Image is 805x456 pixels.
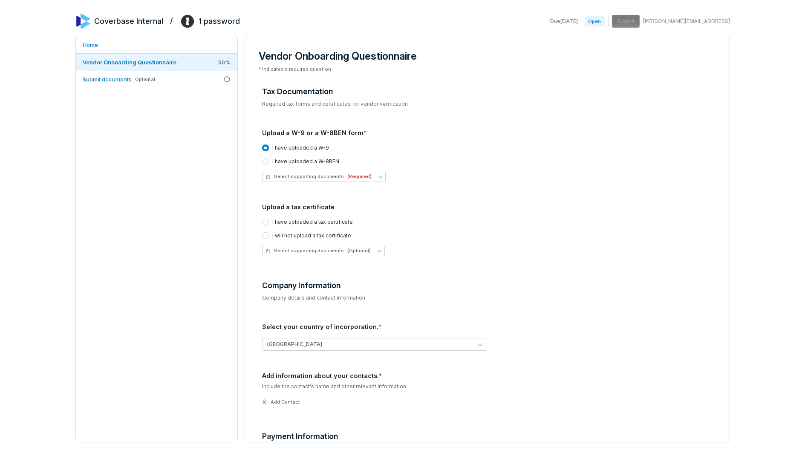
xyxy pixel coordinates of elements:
[272,219,353,225] label: I have uploaded a tax certificate
[76,71,237,88] a: Submit documentsOptional
[135,76,155,83] span: Optional
[262,294,713,301] p: Company details and contact information
[262,128,713,138] div: Upload a W-9 or a W-8BEN form
[272,232,351,239] label: I will not upload a tax certificate
[262,322,713,332] div: Select your country of incorporation.
[83,76,132,83] span: Submit documents
[265,248,371,254] span: Select supporting documents
[262,383,713,390] p: Include the contact's name and other relevant information.
[262,101,713,107] p: Required tax forms and certificates for vendor verification
[272,158,339,165] label: I have uploaded a W-8BEN
[643,18,730,25] span: [PERSON_NAME][EMAIL_ADDRESS]
[259,50,716,63] h3: Vendor Onboarding Questionnaire
[76,36,237,53] a: Home
[262,371,713,381] div: Add information about your contacts.
[94,16,163,27] h2: Coverbase Internal
[262,86,713,97] h4: Tax Documentation
[272,144,329,151] label: I have uploaded a W-9
[260,394,303,410] button: Add Contact
[76,54,237,71] a: Vendor Onboarding Questionnaire50%
[170,14,173,26] h2: /
[83,59,176,66] span: Vendor Onboarding Questionnaire
[265,173,372,180] span: Select supporting documents
[262,431,713,442] h4: Payment Information
[262,202,713,212] div: Upload a tax certificate
[550,18,578,25] span: Due [DATE]
[262,280,713,291] h4: Company Information
[199,16,240,27] h2: 1 password
[585,16,604,26] span: Open
[347,173,372,180] span: (Required)
[259,66,716,72] p: * indicates a required question
[262,338,488,351] button: [GEOGRAPHIC_DATA]
[347,248,371,254] span: (Optional)
[218,58,231,66] span: 50 %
